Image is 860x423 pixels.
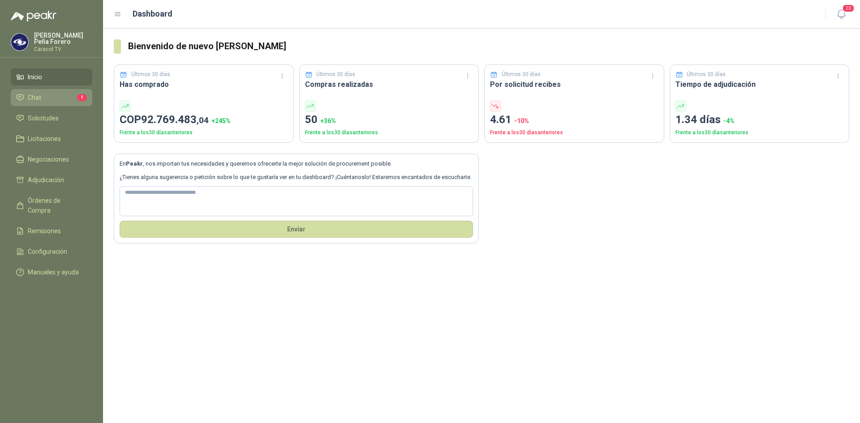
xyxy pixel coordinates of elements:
span: -10 % [514,117,529,124]
p: Frente a los 30 días anteriores [305,128,473,137]
span: Configuración [28,247,67,256]
p: Frente a los 30 días anteriores [120,128,288,137]
p: Frente a los 30 días anteriores [675,128,844,137]
p: Últimos 30 días [316,70,355,79]
span: 20 [842,4,855,13]
span: Órdenes de Compra [28,196,84,215]
span: Licitaciones [28,134,61,144]
button: 20 [833,6,849,22]
img: Logo peakr [11,11,56,21]
p: 4.61 [490,111,658,128]
span: -4 % [723,117,735,124]
span: Inicio [28,72,42,82]
a: Adjudicación [11,171,92,188]
p: Frente a los 30 días anteriores [490,128,658,137]
p: [PERSON_NAME] Peña Forero [34,32,92,45]
span: Adjudicación [28,175,64,185]
p: 1.34 días [675,111,844,128]
p: ¿Tienes alguna sugerencia o petición sobre lo que te gustaría ver en tu dashboard? ¡Cuéntanoslo! ... [120,173,473,182]
span: Solicitudes [28,113,59,123]
span: + 36 % [320,117,336,124]
h3: Bienvenido de nuevo [PERSON_NAME] [128,39,849,53]
a: Manuales y ayuda [11,264,92,281]
img: Company Logo [11,34,28,51]
a: Órdenes de Compra [11,192,92,219]
p: Caracol TV [34,47,92,52]
h3: Compras realizadas [305,79,473,90]
p: Últimos 30 días [502,70,541,79]
a: Inicio [11,68,92,85]
b: Peakr [126,160,143,167]
p: COP [120,111,288,128]
a: Licitaciones [11,130,92,147]
p: En , nos importan tus necesidades y queremos ofrecerte la mejor solución de procurement posible. [120,159,473,168]
span: + 245 % [211,117,231,124]
span: ,04 [197,115,209,125]
span: Remisiones [28,226,61,236]
a: Chat1 [11,89,92,106]
p: Últimos 30 días [687,70,726,79]
a: Remisiones [11,222,92,239]
h3: Tiempo de adjudicación [675,79,844,90]
p: 50 [305,111,473,128]
a: Negociaciones [11,151,92,168]
span: 1 [77,94,87,101]
h3: Por solicitud recibes [490,79,658,90]
a: Solicitudes [11,110,92,127]
button: Envíar [120,221,473,238]
p: Últimos 30 días [131,70,170,79]
span: Negociaciones [28,154,69,164]
span: 92.769.483 [141,113,209,126]
h1: Dashboard [133,8,172,20]
span: Chat [28,93,41,103]
a: Configuración [11,243,92,260]
span: Manuales y ayuda [28,267,79,277]
h3: Has comprado [120,79,288,90]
